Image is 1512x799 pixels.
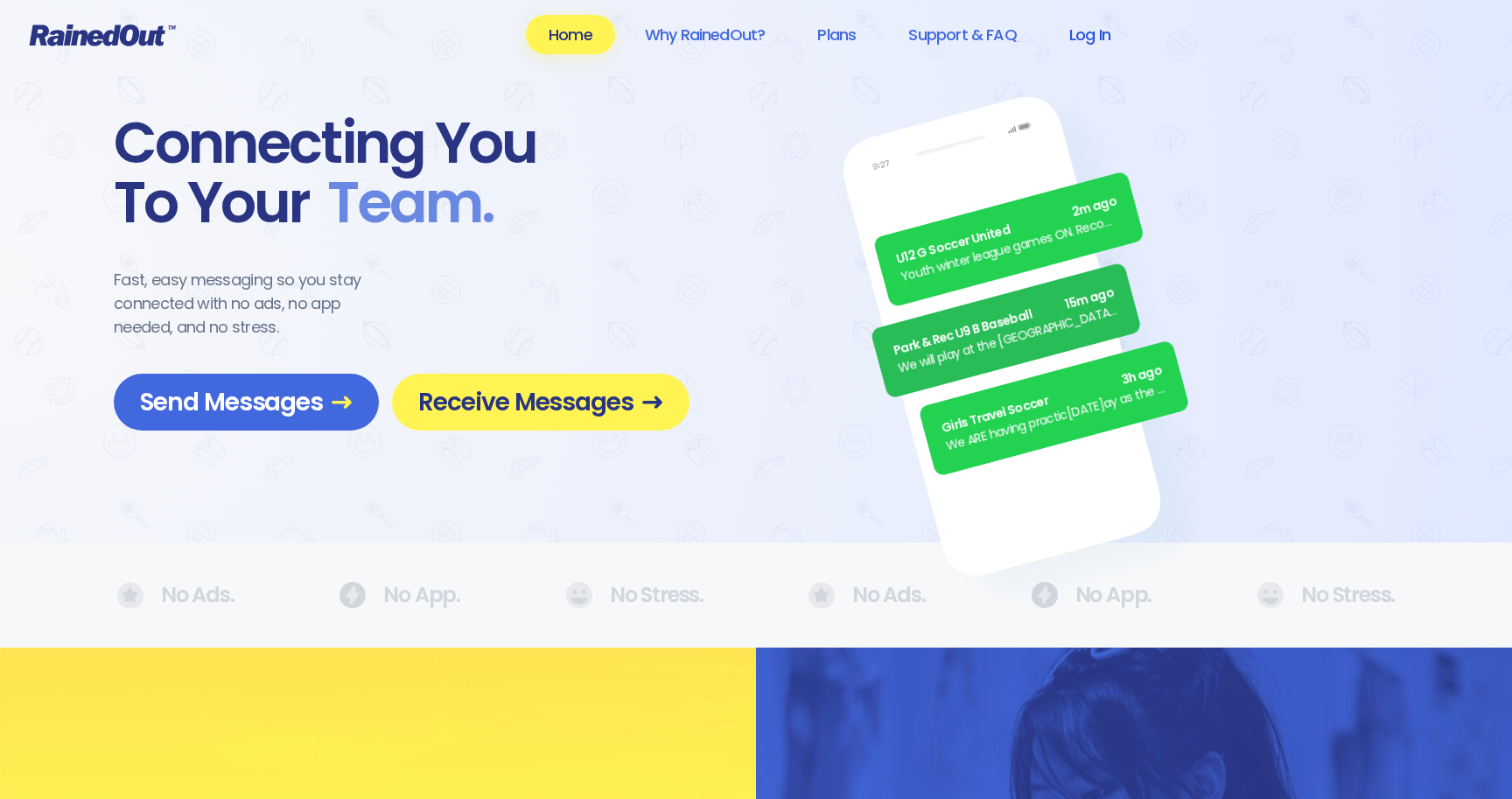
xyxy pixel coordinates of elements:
[140,387,353,417] span: Send Messages
[885,15,1039,54] a: Support & FAQ
[526,15,615,54] a: Home
[1070,193,1119,222] span: 2m ago
[114,374,379,431] a: Send Messages
[339,582,460,608] div: No App.
[114,114,689,233] div: Connecting You To Your
[944,379,1169,456] div: We ARE having practic[DATE]ay as the sun is finally out.
[418,387,663,417] span: Receive Messages
[1031,582,1152,608] div: No App.
[114,268,394,339] div: Fast, easy messaging so you stay connected with no ads, no app needed, and no stress.
[1031,582,1058,608] img: No Ads.
[310,173,493,233] span: Team .
[339,582,366,608] img: No Ads.
[1119,361,1164,390] span: 3h ago
[622,15,788,54] a: Why RainedOut?
[808,582,926,609] div: No Ads.
[1256,582,1395,608] div: No Stress.
[1063,284,1116,314] span: 15m ago
[1256,582,1284,608] img: No Ads.
[940,361,1165,438] div: Girls Travel Soccer
[565,582,703,608] div: No Stress.
[896,301,1121,378] div: We will play at the [GEOGRAPHIC_DATA]. Wear white, be at the field by 5pm.
[392,374,689,431] a: Receive Messages
[565,582,592,608] img: No Ads.
[894,193,1119,270] div: U12 G Soccer United
[899,210,1123,287] div: Youth winter league games ON. Recommend running shoes/sneakers for players as option for footwear.
[117,582,234,609] div: No Ads.
[892,284,1116,361] div: Park & Rec U9 B Baseball
[117,582,143,609] img: No Ads.
[1046,15,1133,54] a: Log In
[808,582,835,609] img: No Ads.
[794,15,878,54] a: Plans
